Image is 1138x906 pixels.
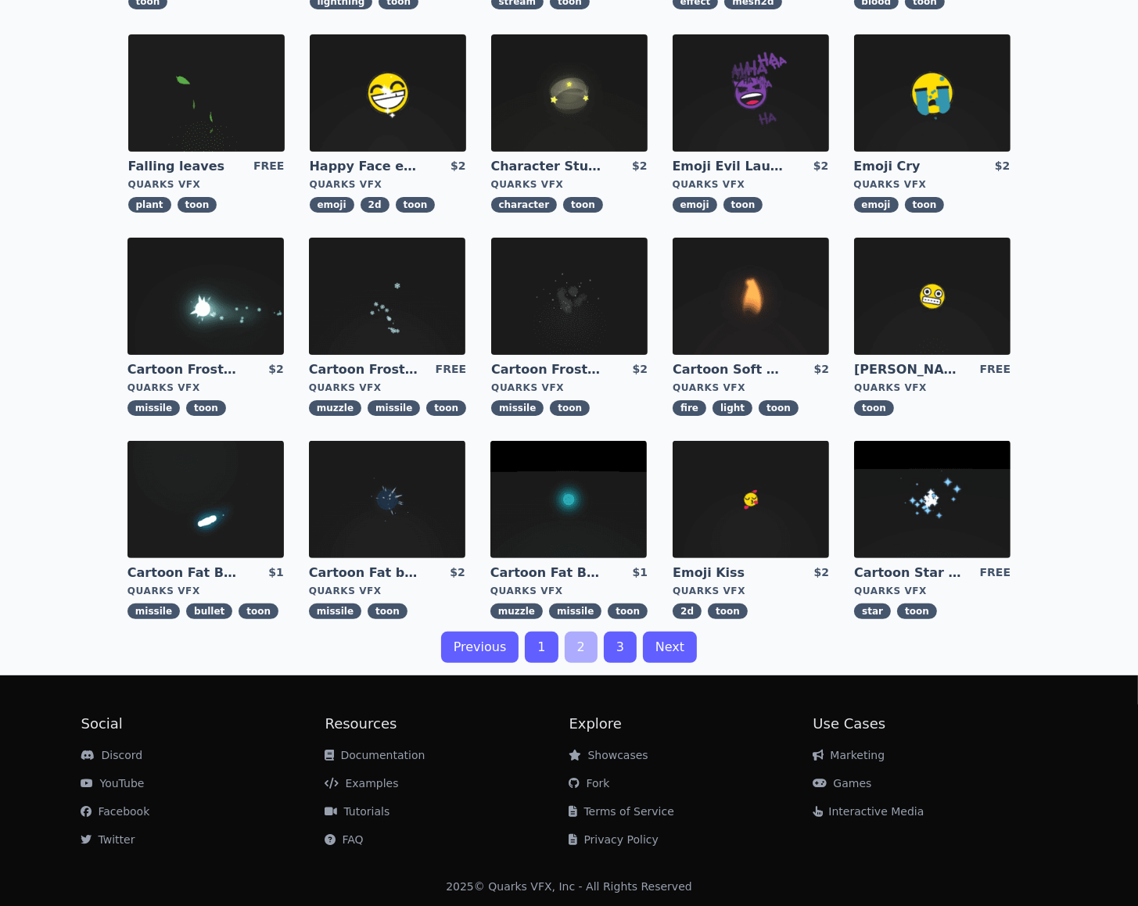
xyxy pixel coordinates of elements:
[186,400,226,416] span: toon
[491,381,648,394] div: Quarks VFX
[759,400,799,416] span: toon
[673,158,785,175] a: Emoji Evil Laugh
[491,361,604,378] a: Cartoon Frost Missile Explosion
[490,585,648,597] div: Quarks VFX
[450,564,465,582] div: $2
[491,178,648,191] div: Quarks VFX
[441,632,519,663] a: Previous
[309,361,422,378] a: Cartoon Frost Missile Muzzle Flash
[81,749,143,761] a: Discord
[854,603,891,619] span: star
[813,749,885,761] a: Marketing
[550,400,590,416] span: toon
[633,564,648,582] div: $1
[309,564,422,582] a: Cartoon Fat bullet explosion
[127,441,284,558] img: imgAlt
[569,833,659,846] a: Privacy Policy
[426,400,466,416] span: toon
[708,603,748,619] span: toon
[310,178,466,191] div: Quarks VFX
[814,361,829,378] div: $2
[310,34,466,152] img: imgAlt
[309,238,465,355] img: imgAlt
[268,564,283,582] div: $1
[569,713,813,735] h2: Explore
[854,158,967,175] a: Emoji Cry
[814,564,829,582] div: $2
[128,178,285,191] div: Quarks VFX
[253,158,284,175] div: FREE
[673,381,829,394] div: Quarks VFX
[325,833,364,846] a: FAQ
[673,441,829,558] img: imgAlt
[239,603,278,619] span: toon
[813,713,1057,735] h2: Use Cases
[368,603,407,619] span: toon
[980,361,1011,378] div: FREE
[897,603,937,619] span: toon
[446,879,692,894] div: 2025 © Quarks VFX, Inc - All Rights Reserved
[127,603,180,619] span: missile
[368,400,420,416] span: missile
[713,400,752,416] span: light
[127,564,240,582] a: Cartoon Fat Bullet
[854,197,899,213] span: emoji
[813,777,872,790] a: Games
[673,178,829,191] div: Quarks VFX
[178,197,217,213] span: toon
[854,400,894,416] span: toon
[569,777,610,790] a: Fork
[309,400,361,416] span: muzzle
[563,197,603,213] span: toon
[813,805,924,818] a: Interactive Media
[854,441,1011,558] img: imgAlt
[127,238,284,355] img: imgAlt
[854,34,1011,152] img: imgAlt
[128,158,241,175] a: Falling leaves
[980,564,1011,582] div: FREE
[813,158,828,175] div: $2
[310,158,422,175] a: Happy Face emoji
[854,178,1011,191] div: Quarks VFX
[673,238,829,355] img: imgAlt
[905,197,945,213] span: toon
[604,632,637,663] a: 3
[186,603,232,619] span: bullet
[854,361,967,378] a: [PERSON_NAME]
[490,564,603,582] a: Cartoon Fat Bullet Muzzle Flash
[491,34,648,152] img: imgAlt
[325,749,425,761] a: Documentation
[491,238,648,355] img: imgAlt
[128,34,285,152] img: imgAlt
[632,158,647,175] div: $2
[608,603,648,619] span: toon
[854,585,1011,597] div: Quarks VFX
[569,805,674,818] a: Terms of Service
[643,632,697,663] a: Next
[490,441,647,558] img: imgAlt
[491,158,604,175] a: Character Stun Effect
[854,381,1011,394] div: Quarks VFX
[673,361,785,378] a: Cartoon Soft CandleLight
[995,158,1010,175] div: $2
[81,805,150,818] a: Facebook
[565,632,598,663] a: 2
[673,603,702,619] span: 2d
[81,833,135,846] a: Twitter
[633,361,648,378] div: $2
[491,400,544,416] span: missile
[569,749,648,761] a: Showcases
[673,564,785,582] a: Emoji Kiss
[673,197,717,213] span: emoji
[127,400,180,416] span: missile
[127,585,284,597] div: Quarks VFX
[396,197,436,213] span: toon
[525,632,558,663] a: 1
[268,361,283,378] div: $2
[854,564,967,582] a: Cartoon Star field
[325,805,390,818] a: Tutorials
[310,197,354,213] span: emoji
[673,34,829,152] img: imgAlt
[81,713,325,735] h2: Social
[309,585,465,597] div: Quarks VFX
